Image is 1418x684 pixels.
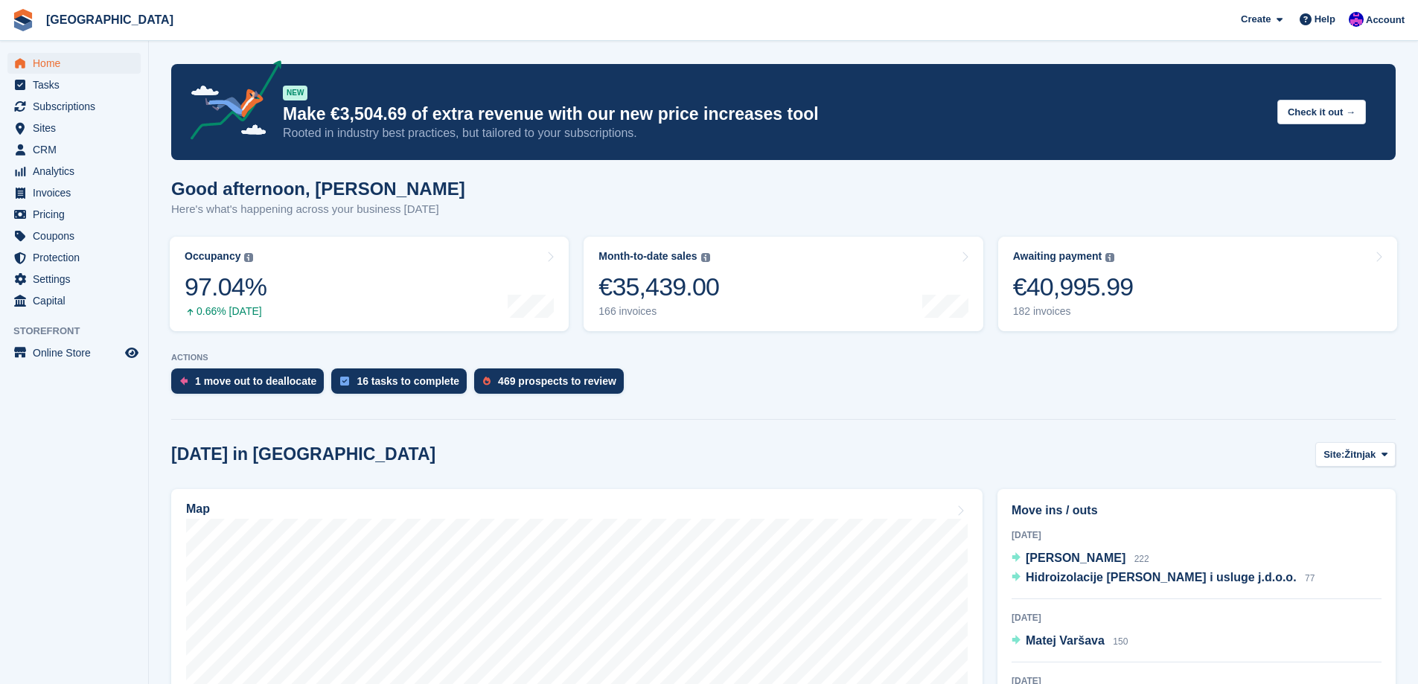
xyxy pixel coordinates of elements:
[12,9,34,31] img: stora-icon-8386f47178a22dfd0bd8f6a31ec36ba5ce8667c1dd55bd0f319d3a0aa187defe.svg
[998,237,1397,331] a: Awaiting payment €40,995.99 182 invoices
[7,269,141,290] a: menu
[1366,13,1405,28] span: Account
[1012,549,1149,569] a: [PERSON_NAME] 222
[7,204,141,225] a: menu
[598,272,719,302] div: €35,439.00
[331,368,474,401] a: 16 tasks to complete
[7,226,141,246] a: menu
[13,324,148,339] span: Storefront
[33,53,122,74] span: Home
[7,182,141,203] a: menu
[1026,552,1125,564] span: [PERSON_NAME]
[33,342,122,363] span: Online Store
[33,226,122,246] span: Coupons
[584,237,983,331] a: Month-to-date sales €35,439.00 166 invoices
[40,7,179,32] a: [GEOGRAPHIC_DATA]
[195,375,316,387] div: 1 move out to deallocate
[1012,569,1315,588] a: Hidroizolacije [PERSON_NAME] i usluge j.d.o.o. 77
[1349,12,1364,27] img: Ivan Gačić
[1012,502,1382,520] h2: Move ins / outs
[357,375,459,387] div: 16 tasks to complete
[283,103,1265,125] p: Make €3,504.69 of extra revenue with our new price increases tool
[7,53,141,74] a: menu
[1026,634,1105,647] span: Matej Varšava
[171,179,465,199] h1: Good afternoon, [PERSON_NAME]
[1315,442,1396,467] button: Site: Žitnjak
[33,182,122,203] span: Invoices
[340,377,349,386] img: task-75834270c22a3079a89374b754ae025e5fb1db73e45f91037f5363f120a921f8.svg
[1344,447,1376,462] span: Žitnjak
[7,290,141,311] a: menu
[244,253,253,262] img: icon-info-grey-7440780725fd019a000dd9b08b2336e03edf1995a4989e88bcd33f0948082b44.svg
[33,118,122,138] span: Sites
[33,290,122,311] span: Capital
[1305,573,1315,584] span: 77
[283,86,307,100] div: NEW
[185,250,240,263] div: Occupancy
[171,368,331,401] a: 1 move out to deallocate
[170,237,569,331] a: Occupancy 97.04% 0.66% [DATE]
[7,74,141,95] a: menu
[498,375,616,387] div: 469 prospects to review
[171,444,435,464] h2: [DATE] in [GEOGRAPHIC_DATA]
[33,247,122,268] span: Protection
[1323,447,1344,462] span: Site:
[598,305,719,318] div: 166 invoices
[171,201,465,218] p: Here's what's happening across your business [DATE]
[33,204,122,225] span: Pricing
[1013,272,1134,302] div: €40,995.99
[7,96,141,117] a: menu
[180,377,188,386] img: move_outs_to_deallocate_icon-f764333ba52eb49d3ac5e1228854f67142a1ed5810a6f6cc68b1a99e826820c5.svg
[33,139,122,160] span: CRM
[1013,305,1134,318] div: 182 invoices
[598,250,697,263] div: Month-to-date sales
[1241,12,1271,27] span: Create
[1105,253,1114,262] img: icon-info-grey-7440780725fd019a000dd9b08b2336e03edf1995a4989e88bcd33f0948082b44.svg
[7,161,141,182] a: menu
[283,125,1265,141] p: Rooted in industry best practices, but tailored to your subscriptions.
[1113,636,1128,647] span: 150
[171,353,1396,362] p: ACTIONS
[1277,100,1366,124] button: Check it out →
[33,161,122,182] span: Analytics
[7,247,141,268] a: menu
[33,74,122,95] span: Tasks
[1134,554,1149,564] span: 222
[185,305,266,318] div: 0.66% [DATE]
[178,60,282,145] img: price-adjustments-announcement-icon-8257ccfd72463d97f412b2fc003d46551f7dbcb40ab6d574587a9cd5c0d94...
[33,269,122,290] span: Settings
[7,342,141,363] a: menu
[1013,250,1102,263] div: Awaiting payment
[701,253,710,262] img: icon-info-grey-7440780725fd019a000dd9b08b2336e03edf1995a4989e88bcd33f0948082b44.svg
[186,502,210,516] h2: Map
[1012,611,1382,624] div: [DATE]
[1012,632,1128,651] a: Matej Varšava 150
[33,96,122,117] span: Subscriptions
[474,368,631,401] a: 469 prospects to review
[7,118,141,138] a: menu
[7,139,141,160] a: menu
[1012,528,1382,542] div: [DATE]
[123,344,141,362] a: Preview store
[1026,571,1297,584] span: Hidroizolacije [PERSON_NAME] i usluge j.d.o.o.
[483,377,491,386] img: prospect-51fa495bee0391a8d652442698ab0144808aea92771e9ea1ae160a38d050c398.svg
[185,272,266,302] div: 97.04%
[1315,12,1335,27] span: Help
